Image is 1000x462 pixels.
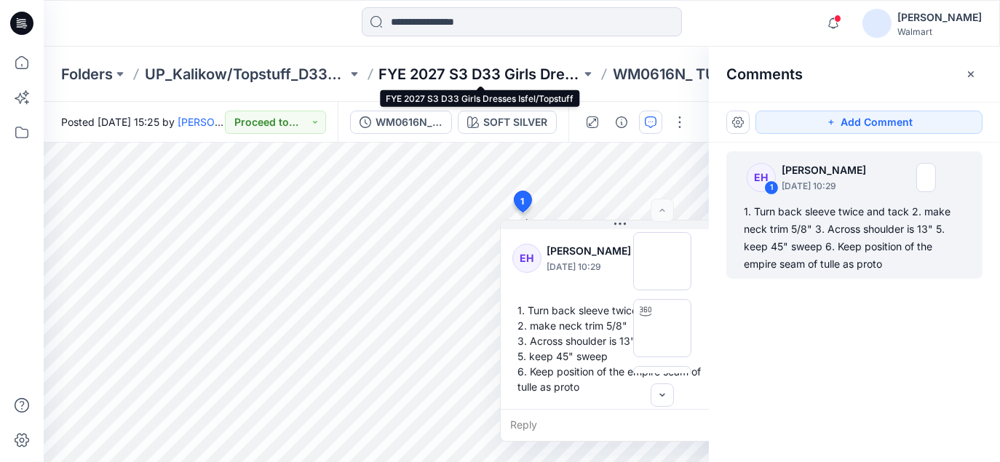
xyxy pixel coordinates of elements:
[782,162,876,179] p: [PERSON_NAME]
[458,111,557,134] button: SOFT SILVER
[610,111,633,134] button: Details
[178,116,261,128] a: [PERSON_NAME]
[755,111,983,134] button: Add Comment
[547,260,666,274] p: [DATE] 10:29
[744,203,965,273] div: 1. Turn back sleeve twice and tack 2. make neck trim 5/8" 3. Across shoulder is 13" 5. keep 45" s...
[782,179,876,194] p: [DATE] 10:29
[61,64,113,84] a: Folders
[726,65,803,83] h2: Comments
[862,9,892,38] img: avatar
[483,114,547,130] div: SOFT SILVER
[379,64,582,84] a: FYE 2027 S3 D33 Girls Dresses Isfel/Topstuff
[747,163,776,192] div: EH
[350,111,452,134] button: WM0616N_ TULLE DRESS 1
[512,297,728,400] div: 1. Turn back sleeve twice and tack 2. make neck trim 5/8" 3. Across shoulder is 13" 5. keep 45" s...
[613,64,801,84] p: WM0616N_ TULLE DRESS 1
[145,64,347,84] a: UP_Kalikow/Topstuff_D33_Girls Dresses
[897,26,982,37] div: Walmart
[61,114,225,130] span: Posted [DATE] 15:25 by
[512,244,541,273] div: EH
[521,195,525,208] span: 1
[897,9,982,26] div: [PERSON_NAME]
[376,114,443,130] div: WM0616N_ TULLE DRESS 1
[547,242,666,260] p: [PERSON_NAME]
[764,180,779,195] div: 1
[501,409,739,441] div: Reply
